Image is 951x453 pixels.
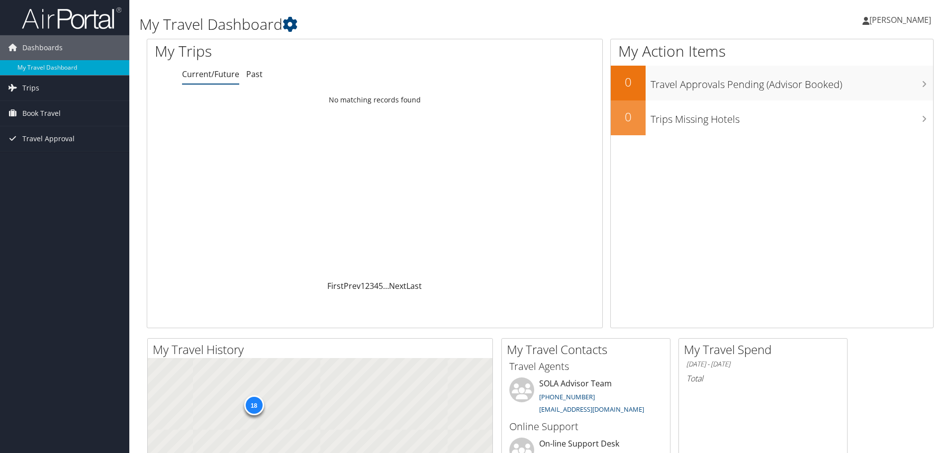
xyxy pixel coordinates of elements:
[651,107,933,126] h3: Trips Missing Hotels
[383,280,389,291] span: …
[327,280,344,291] a: First
[539,405,644,414] a: [EMAIL_ADDRESS][DOMAIN_NAME]
[611,108,646,125] h2: 0
[379,280,383,291] a: 5
[509,420,663,434] h3: Online Support
[374,280,379,291] a: 4
[153,341,492,358] h2: My Travel History
[862,5,941,35] a: [PERSON_NAME]
[147,91,602,109] td: No matching records found
[155,41,405,62] h1: My Trips
[22,76,39,100] span: Trips
[182,69,239,80] a: Current/Future
[244,395,264,415] div: 18
[509,360,663,373] h3: Travel Agents
[370,280,374,291] a: 3
[651,73,933,91] h3: Travel Approvals Pending (Advisor Booked)
[22,126,75,151] span: Travel Approval
[611,41,933,62] h1: My Action Items
[22,35,63,60] span: Dashboards
[686,360,840,369] h6: [DATE] - [DATE]
[22,101,61,126] span: Book Travel
[686,373,840,384] h6: Total
[611,66,933,100] a: 0Travel Approvals Pending (Advisor Booked)
[22,6,121,30] img: airportal-logo.png
[139,14,674,35] h1: My Travel Dashboard
[365,280,370,291] a: 2
[611,74,646,91] h2: 0
[246,69,263,80] a: Past
[344,280,361,291] a: Prev
[869,14,931,25] span: [PERSON_NAME]
[684,341,847,358] h2: My Travel Spend
[361,280,365,291] a: 1
[504,377,667,418] li: SOLA Advisor Team
[507,341,670,358] h2: My Travel Contacts
[611,100,933,135] a: 0Trips Missing Hotels
[539,392,595,401] a: [PHONE_NUMBER]
[406,280,422,291] a: Last
[389,280,406,291] a: Next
